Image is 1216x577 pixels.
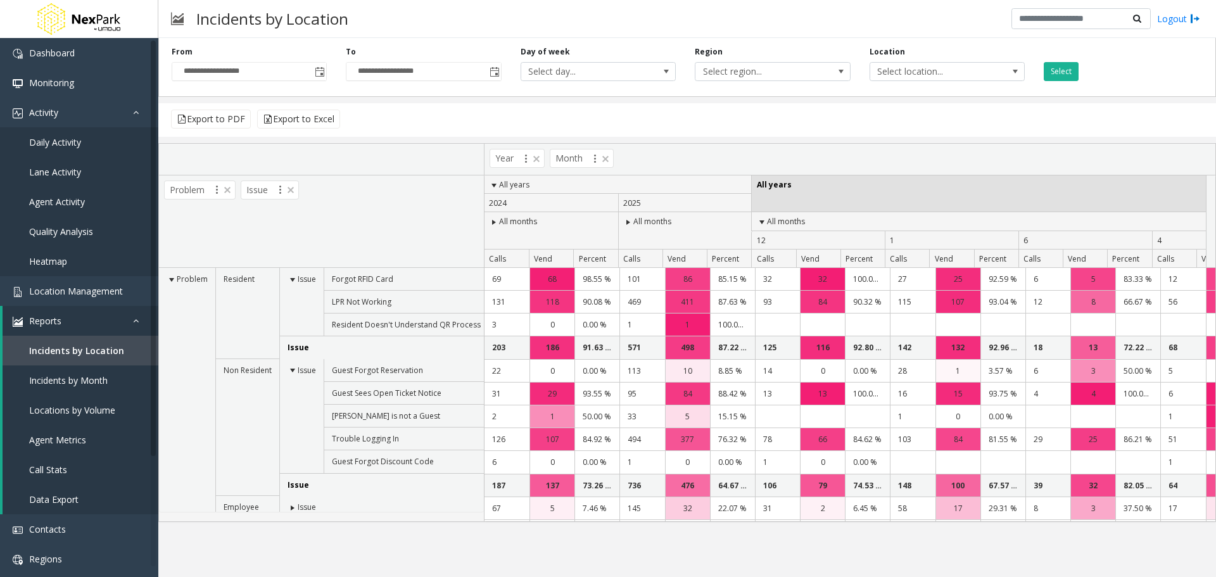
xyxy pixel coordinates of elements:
[757,253,774,264] span: Calls
[29,77,74,89] span: Monitoring
[489,198,507,208] span: 2024
[935,253,953,264] span: Vend
[801,253,820,264] span: Vend
[954,388,963,400] span: 15
[484,474,529,497] td: 187
[29,493,79,505] span: Data Export
[1160,474,1205,497] td: 64
[484,428,529,451] td: 126
[951,341,965,353] span: 132
[332,410,440,421] span: [PERSON_NAME] is not a Guest
[1025,428,1070,451] td: 29
[710,314,755,336] td: 100.00 %
[574,520,619,543] td: 0.00 %
[710,383,755,405] td: 88.42 %
[755,268,800,291] td: 32
[29,523,66,535] span: Contacts
[980,474,1025,497] td: 67.57 %
[890,474,935,497] td: 148
[288,342,309,353] span: Issue
[241,181,299,200] span: Issue
[845,360,890,383] td: 0.00 %
[1157,12,1200,25] a: Logout
[257,110,340,129] button: Export to Excel
[1025,268,1070,291] td: 6
[29,464,67,476] span: Call Stats
[685,410,690,422] span: 5
[190,3,355,34] h3: Incidents by Location
[845,520,890,543] td: 0.00 %
[1160,428,1205,451] td: 51
[1115,497,1160,520] td: 37.50 %
[29,47,75,59] span: Dashboard
[619,451,664,474] td: 1
[29,553,62,565] span: Regions
[332,456,434,467] span: Guest Forgot Discount Code
[755,451,800,474] td: 1
[224,502,259,512] span: Employee
[619,520,664,543] td: 297
[3,485,158,514] a: Data Export
[683,502,692,514] span: 32
[1160,520,1205,543] td: 13
[13,317,23,327] img: 'icon'
[3,455,158,485] a: Call Stats
[755,474,800,497] td: 106
[574,383,619,405] td: 93.55 %
[484,497,529,520] td: 67
[980,360,1025,383] td: 3.57 %
[29,166,81,178] span: Lane Activity
[710,520,755,543] td: 0.00 %
[164,181,236,200] span: Problem
[29,434,86,446] span: Agent Metrics
[172,46,193,58] label: From
[1044,62,1079,81] button: Select
[710,428,755,451] td: 76.32 %
[695,46,723,58] label: Region
[818,388,827,400] span: 13
[1160,336,1205,359] td: 68
[870,63,994,80] span: Select location...
[1023,253,1041,264] span: Calls
[29,225,93,238] span: Quality Analysis
[845,268,890,291] td: 100.00 %
[821,502,825,514] span: 2
[821,365,825,377] span: 0
[574,314,619,336] td: 0.00 %
[1160,405,1205,428] td: 1
[1160,451,1205,474] td: 1
[29,255,67,267] span: Heatmap
[29,404,115,416] span: Locations by Volume
[1091,365,1096,377] span: 3
[490,149,545,168] span: Year
[332,365,423,376] span: Guest Forgot Reservation
[550,456,555,468] span: 0
[499,179,529,190] span: All years
[845,291,890,314] td: 90.32 %
[980,428,1025,451] td: 81.55 %
[574,497,619,520] td: 7.46 %
[574,268,619,291] td: 98.55 %
[484,405,529,428] td: 2
[13,525,23,535] img: 'icon'
[332,296,391,307] span: LPR Not Working
[890,520,935,543] td: 53
[484,268,529,291] td: 69
[980,336,1025,359] td: 92.96 %
[619,314,664,336] td: 1
[521,46,570,58] label: Day of week
[890,268,935,291] td: 27
[484,360,529,383] td: 22
[484,383,529,405] td: 31
[1112,253,1139,264] span: Percent
[1157,253,1174,264] span: Calls
[818,296,827,308] span: 84
[534,253,552,264] span: Vend
[1115,383,1160,405] td: 100.00 %
[521,63,645,80] span: Select day...
[755,497,800,520] td: 31
[710,291,755,314] td: 87.63 %
[685,456,690,468] span: 0
[890,253,907,264] span: Calls
[1160,383,1205,405] td: 6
